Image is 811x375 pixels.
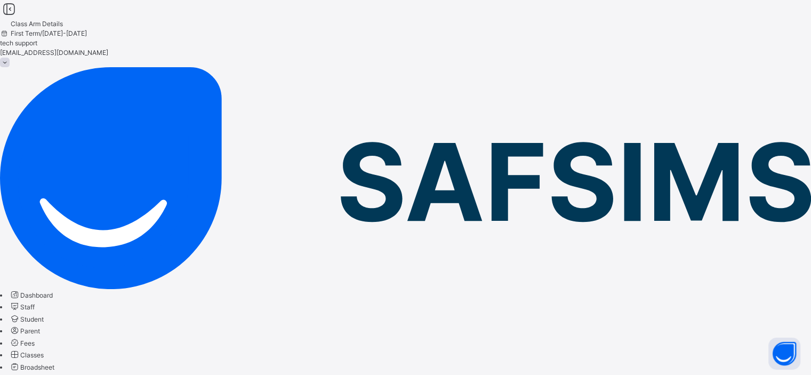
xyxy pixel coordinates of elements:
[9,327,40,335] a: Parent
[9,315,44,323] a: Student
[20,291,53,299] span: Dashboard
[9,339,35,347] a: Fees
[768,338,800,370] button: Open asap
[20,339,35,347] span: Fees
[9,351,44,359] a: Classes
[11,20,63,28] span: Class Arm Details
[9,363,54,371] a: Broadsheet
[20,363,54,371] span: Broadsheet
[20,327,40,335] span: Parent
[9,291,53,299] a: Dashboard
[9,303,35,311] a: Staff
[20,303,35,311] span: Staff
[20,315,44,323] span: Student
[20,351,44,359] span: Classes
